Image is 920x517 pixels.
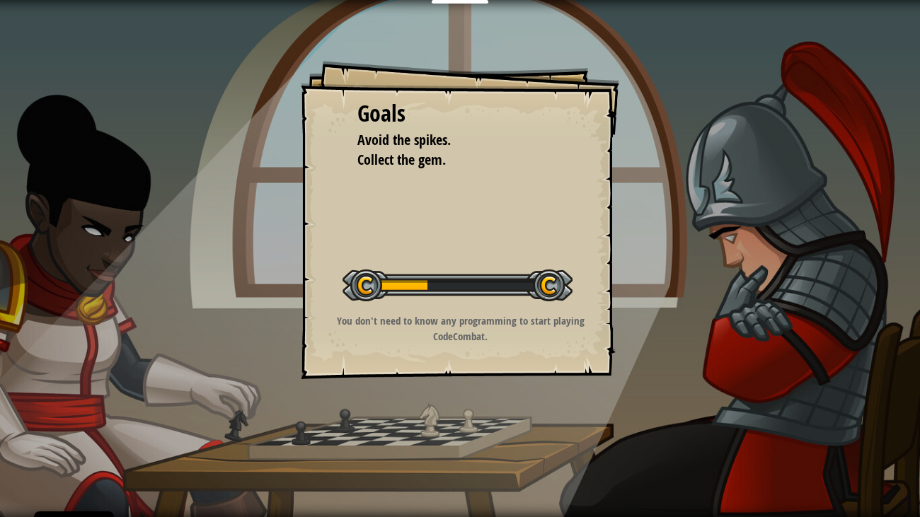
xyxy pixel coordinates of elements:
[357,150,446,169] span: Collect the gem.
[318,313,602,344] p: You don't need to know any programming to start playing CodeCombat.
[340,150,559,170] li: Collect the gem.
[340,130,559,151] li: Avoid the spikes.
[357,130,451,149] span: Avoid the spikes.
[357,98,563,130] div: Goals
